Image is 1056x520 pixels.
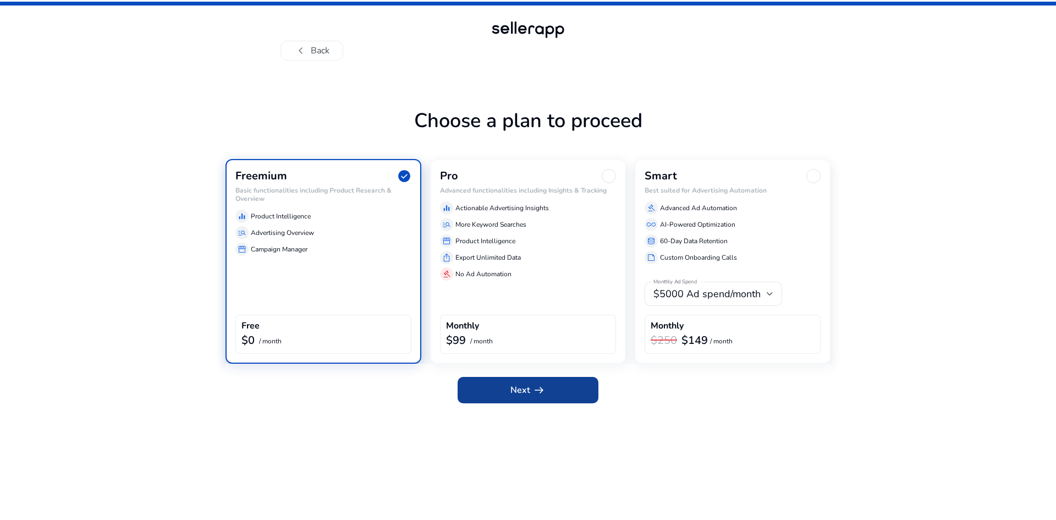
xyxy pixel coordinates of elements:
[238,245,246,254] span: storefront
[651,321,684,331] h4: Monthly
[647,204,656,212] span: gavel
[710,338,733,345] p: / month
[455,253,521,262] p: Export Unlimited Data
[647,237,656,245] span: database
[280,41,343,61] button: chevron_leftBack
[455,236,515,246] p: Product Intelligence
[251,244,307,254] p: Campaign Manager
[446,333,466,348] b: $99
[238,212,246,221] span: equalizer
[455,269,512,279] p: No Ad Automation
[681,333,708,348] b: $149
[235,169,287,183] h3: Freemium
[645,169,677,183] h3: Smart
[660,236,728,246] p: 60-Day Data Retention
[660,203,737,213] p: Advanced Ad Automation
[458,377,598,403] button: Nextarrow_right_alt
[294,44,307,57] span: chevron_left
[259,338,282,345] p: / month
[442,270,451,278] span: gavel
[455,203,549,213] p: Actionable Advertising Insights
[440,169,458,183] h3: Pro
[241,321,260,331] h4: Free
[442,237,451,245] span: storefront
[226,109,831,159] h1: Choose a plan to proceed
[647,220,656,229] span: all_inclusive
[442,204,451,212] span: equalizer
[653,287,761,300] span: $5000 Ad spend/month
[442,253,451,262] span: ios_share
[660,220,735,229] p: AI-Powered Optimization
[440,187,616,194] h6: Advanced functionalities including Insights & Tracking
[645,187,821,194] h6: Best suited for Advertising Automation
[455,220,526,229] p: More Keyword Searches
[442,220,451,229] span: manage_search
[251,211,311,221] p: Product Intelligence
[470,338,493,345] p: / month
[235,187,411,202] h6: Basic functionalities including Product Research & Overview
[241,333,255,348] b: $0
[510,384,546,397] span: Next
[446,321,479,331] h4: Monthly
[660,253,737,262] p: Custom Onboarding Calls
[647,253,656,262] span: summarize
[251,228,314,238] p: Advertising Overview
[653,278,697,286] mat-label: Monthly Ad Spend
[397,169,411,183] span: check_circle
[238,228,246,237] span: manage_search
[651,334,677,347] h3: $250
[532,384,546,397] span: arrow_right_alt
